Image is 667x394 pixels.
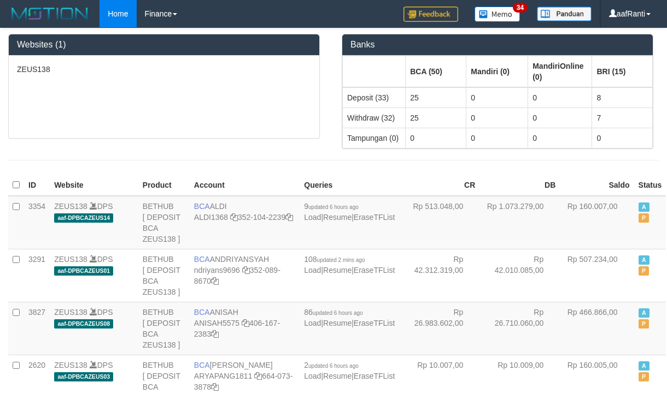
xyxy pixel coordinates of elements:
[190,302,300,355] td: ANISAH 406-167-2383
[194,319,239,327] a: ANISAH5575
[560,249,634,302] td: Rp 507.234,00
[406,56,466,87] th: Group: activate to sort column ascending
[466,56,528,87] th: Group: activate to sort column ascending
[190,249,300,302] td: ANDRIYANSYAH 352-089-8670
[399,175,479,196] th: CR
[479,249,560,302] td: Rp 42.010.085,00
[639,361,650,371] span: Active
[479,196,560,249] td: Rp 1.073.279,00
[242,319,249,327] a: Copy ANISAH5575 to clipboard
[17,64,311,75] p: ZEUS138
[230,213,238,222] a: Copy ALDI1368 to clipboard
[528,108,592,128] td: 0
[54,213,113,223] span: aaf-DPBCAZEUS14
[50,302,138,355] td: DPS
[323,213,352,222] a: Resume
[304,319,321,327] a: Load
[304,266,321,274] a: Load
[50,175,138,196] th: Website
[399,196,479,249] td: Rp 513.048,00
[317,257,365,263] span: updated 2 mins ago
[54,202,87,211] a: ZEUS138
[308,204,359,210] span: updated 6 hours ago
[24,175,50,196] th: ID
[560,302,634,355] td: Rp 466.866,00
[406,128,466,148] td: 0
[254,372,262,380] a: Copy ARYAPANG1811 to clipboard
[592,128,653,148] td: 0
[399,302,479,355] td: Rp 26.983.602,00
[138,249,190,302] td: BETHUB [ DEPOSIT BCA ZEUS138 ]
[54,255,87,264] a: ZEUS138
[354,213,395,222] a: EraseTFList
[54,308,87,317] a: ZEUS138
[343,108,406,128] td: Withdraw (32)
[24,196,50,249] td: 3354
[323,372,352,380] a: Resume
[639,202,650,212] span: Active
[528,56,592,87] th: Group: activate to sort column ascending
[194,266,240,274] a: ndriyans9696
[466,108,528,128] td: 0
[304,308,395,327] span: | |
[592,56,653,87] th: Group: activate to sort column ascending
[138,196,190,249] td: BETHUB [ DEPOSIT BCA ZEUS138 ]
[54,372,113,381] span: aaf-DPBCAZEUS03
[399,249,479,302] td: Rp 42.312.319,00
[304,213,321,222] a: Load
[17,40,311,50] h3: Websites (1)
[300,175,399,196] th: Queries
[592,108,653,128] td: 7
[211,277,219,285] a: Copy 3520898670 to clipboard
[194,213,228,222] a: ALDI1368
[354,319,395,327] a: EraseTFList
[560,196,634,249] td: Rp 160.007,00
[285,213,293,222] a: Copy 3521042239 to clipboard
[304,361,359,369] span: 2
[592,87,653,108] td: 8
[242,266,250,274] a: Copy ndriyans9696 to clipboard
[8,5,91,22] img: MOTION_logo.png
[24,302,50,355] td: 3827
[639,319,650,329] span: Paused
[479,175,560,196] th: DB
[639,372,650,381] span: Paused
[54,319,113,329] span: aaf-DPBCAZEUS08
[304,255,395,274] span: | |
[313,310,363,316] span: updated 6 hours ago
[466,128,528,148] td: 0
[634,175,666,196] th: Status
[323,319,352,327] a: Resume
[406,108,466,128] td: 25
[479,302,560,355] td: Rp 26.710.060,00
[54,361,87,369] a: ZEUS138
[639,308,650,318] span: Active
[304,372,321,380] a: Load
[560,175,634,196] th: Saldo
[138,302,190,355] td: BETHUB [ DEPOSIT BCA ZEUS138 ]
[528,128,592,148] td: 0
[304,361,395,380] span: | |
[50,249,138,302] td: DPS
[466,87,528,108] td: 0
[323,266,352,274] a: Resume
[354,372,395,380] a: EraseTFList
[194,308,210,317] span: BCA
[54,266,113,276] span: aaf-DPBCAZEUS01
[194,202,210,211] span: BCA
[194,372,253,380] a: ARYAPANG1811
[639,255,650,265] span: Active
[138,175,190,196] th: Product
[24,249,50,302] td: 3291
[308,363,359,369] span: updated 6 hours ago
[639,213,650,223] span: Paused
[304,202,359,211] span: 9
[304,202,395,222] span: | |
[211,330,219,338] a: Copy 4061672383 to clipboard
[194,361,210,369] span: BCA
[343,87,406,108] td: Deposit (33)
[639,266,650,276] span: Paused
[343,128,406,148] td: Tampungan (0)
[190,175,300,196] th: Account
[194,255,210,264] span: BCA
